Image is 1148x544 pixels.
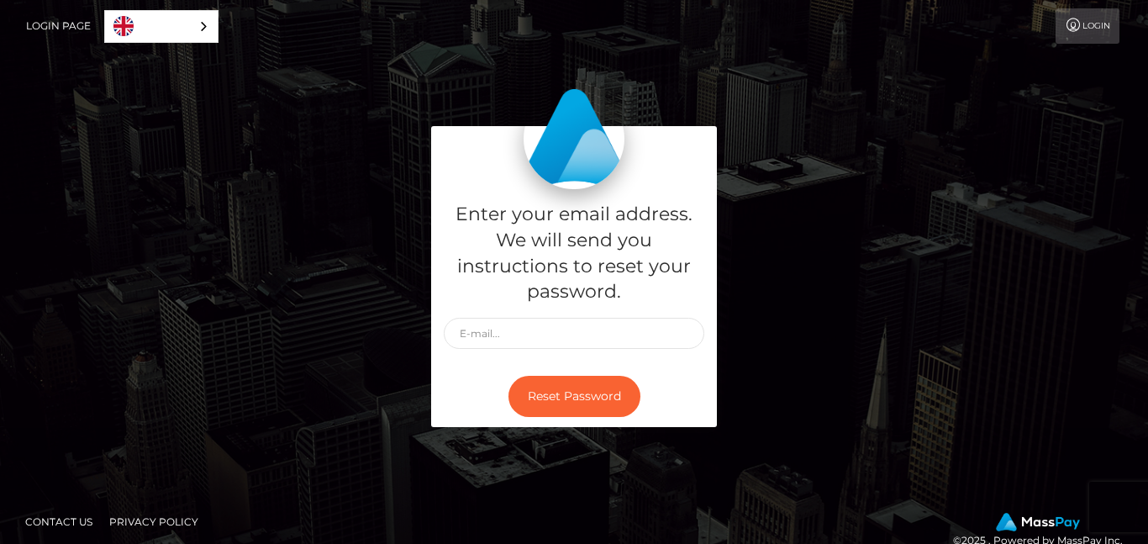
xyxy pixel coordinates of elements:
a: Contact Us [18,509,99,535]
a: Login [1056,8,1119,44]
a: Privacy Policy [103,509,205,535]
h5: Enter your email address. We will send you instructions to reset your password. [444,202,704,305]
div: Language [104,10,219,43]
a: English [105,11,218,42]
img: MassPay Login [524,88,624,189]
aside: Language selected: English [104,10,219,43]
img: MassPay [996,513,1080,531]
button: Reset Password [508,376,640,417]
a: Login Page [26,8,91,44]
input: E-mail... [444,318,704,349]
